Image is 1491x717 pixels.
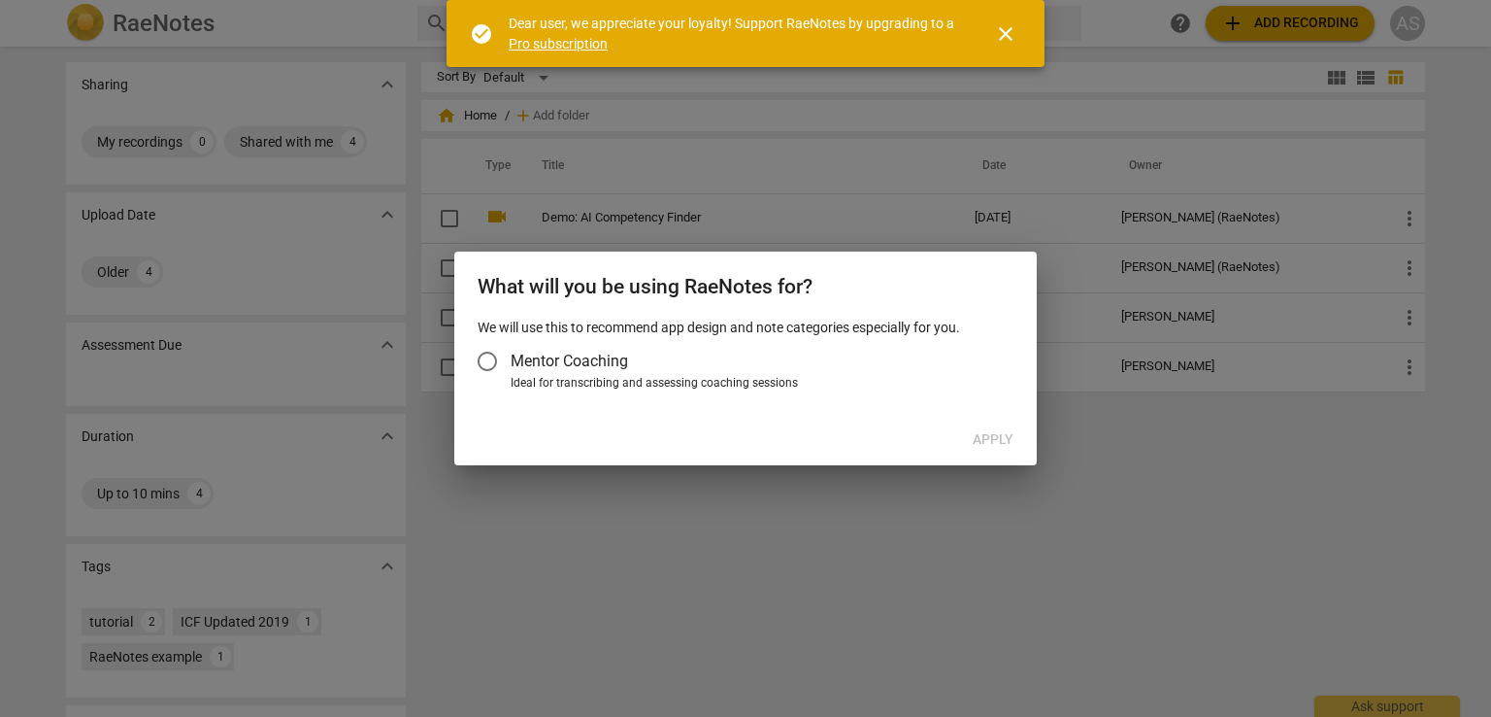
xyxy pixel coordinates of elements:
a: Pro subscription [509,36,608,51]
span: close [994,22,1017,46]
div: Account type [478,338,1013,393]
button: Close [982,11,1029,57]
span: Mentor Coaching [511,350,628,372]
span: check_circle [470,22,493,46]
p: We will use this to recommend app design and note categories especially for you. [478,318,1013,338]
div: Ideal for transcribing and assessing coaching sessions [511,375,1008,393]
div: Dear user, we appreciate your loyalty! Support RaeNotes by upgrading to a [509,14,959,53]
h2: What will you be using RaeNotes for? [478,275,1013,299]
